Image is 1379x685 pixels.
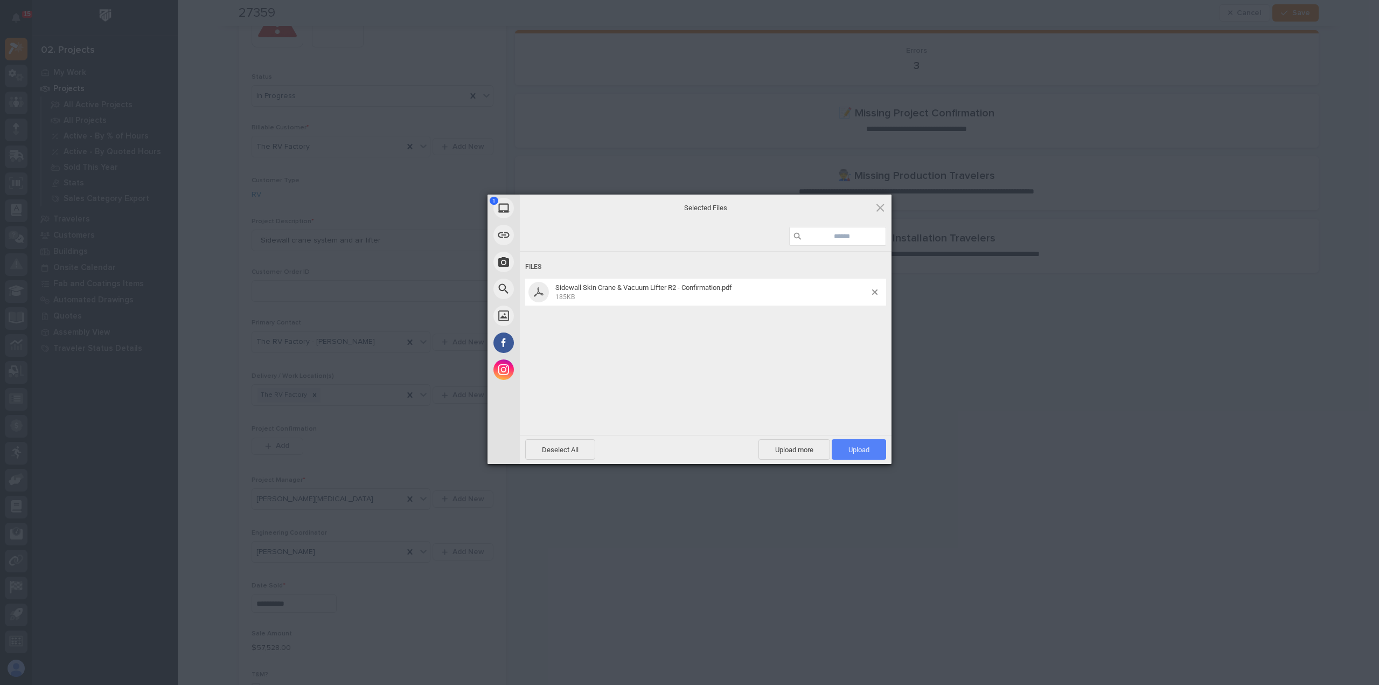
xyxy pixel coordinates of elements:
span: Upload [848,446,869,454]
div: Take Photo [487,248,617,275]
span: Deselect All [525,439,595,460]
div: Link (URL) [487,222,617,248]
div: Unsplash [487,302,617,329]
span: Upload [832,439,886,460]
span: Sidewall Skin Crane & Vacuum Lifter R2 - Confirmation.pdf [552,283,872,301]
div: Files [525,257,886,277]
div: Web Search [487,275,617,302]
span: 1 [490,197,498,205]
span: Click here or hit ESC to close picker [874,202,886,213]
span: Upload more [758,439,830,460]
div: Facebook [487,329,617,356]
div: Instagram [487,356,617,383]
span: Selected Files [598,203,813,212]
span: Sidewall Skin Crane & Vacuum Lifter R2 - Confirmation.pdf [555,283,732,292]
span: 185KB [555,293,575,301]
div: My Device [487,195,617,222]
